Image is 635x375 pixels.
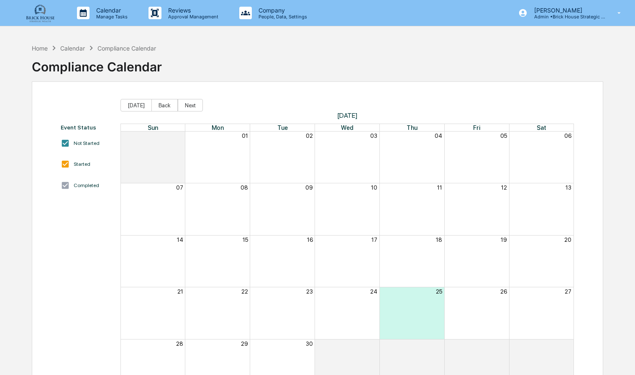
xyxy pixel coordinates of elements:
div: Compliance Calendar [32,53,162,74]
button: 11 [437,184,442,191]
button: 01 [242,132,248,139]
div: Not Started [74,140,100,146]
button: 24 [370,288,377,295]
span: [DATE] [120,111,574,119]
span: Thu [407,124,417,131]
p: Calendar [90,7,132,14]
div: Completed [74,182,99,188]
button: 28 [176,340,183,347]
button: 06 [564,132,571,139]
button: 30 [306,340,313,347]
button: 03 [500,340,507,347]
div: Compliance Calendar [97,45,156,52]
span: Tue [277,124,288,131]
button: 02 [435,340,442,347]
span: Sun [148,124,158,131]
div: Event Status [61,124,112,131]
span: Fri [473,124,480,131]
button: 14 [177,236,183,243]
p: Company [252,7,311,14]
div: Home [32,45,48,52]
div: Started [74,161,90,167]
button: 10 [371,184,377,191]
button: 17 [371,236,377,243]
span: Sat [537,124,546,131]
button: 03 [370,132,377,139]
p: Approval Management [161,14,223,20]
button: 23 [306,288,313,295]
p: People, Data, Settings [252,14,311,20]
button: 12 [501,184,507,191]
button: 27 [565,288,571,295]
button: 07 [176,184,183,191]
button: 08 [241,184,248,191]
button: 02 [306,132,313,139]
button: 25 [436,288,442,295]
button: 15 [243,236,248,243]
button: 18 [436,236,442,243]
div: Calendar [60,45,85,52]
button: 20 [564,236,571,243]
button: 21 [177,288,183,295]
button: 01 [371,340,377,347]
button: 13 [566,184,571,191]
button: 29 [241,340,248,347]
p: [PERSON_NAME] [527,7,605,14]
button: 16 [307,236,313,243]
span: Mon [212,124,224,131]
button: 09 [305,184,313,191]
button: 31 [177,132,183,139]
p: Manage Tasks [90,14,132,20]
span: Wed [341,124,353,131]
p: Admin • Brick House Strategic Wealth [527,14,605,20]
button: [DATE] [120,99,152,111]
button: 04 [564,340,571,347]
button: 04 [435,132,442,139]
button: 05 [500,132,507,139]
img: logo [20,3,60,23]
button: 26 [500,288,507,295]
button: Back [151,99,178,111]
p: Reviews [161,7,223,14]
button: Next [178,99,203,111]
button: 22 [241,288,248,295]
button: 19 [501,236,507,243]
